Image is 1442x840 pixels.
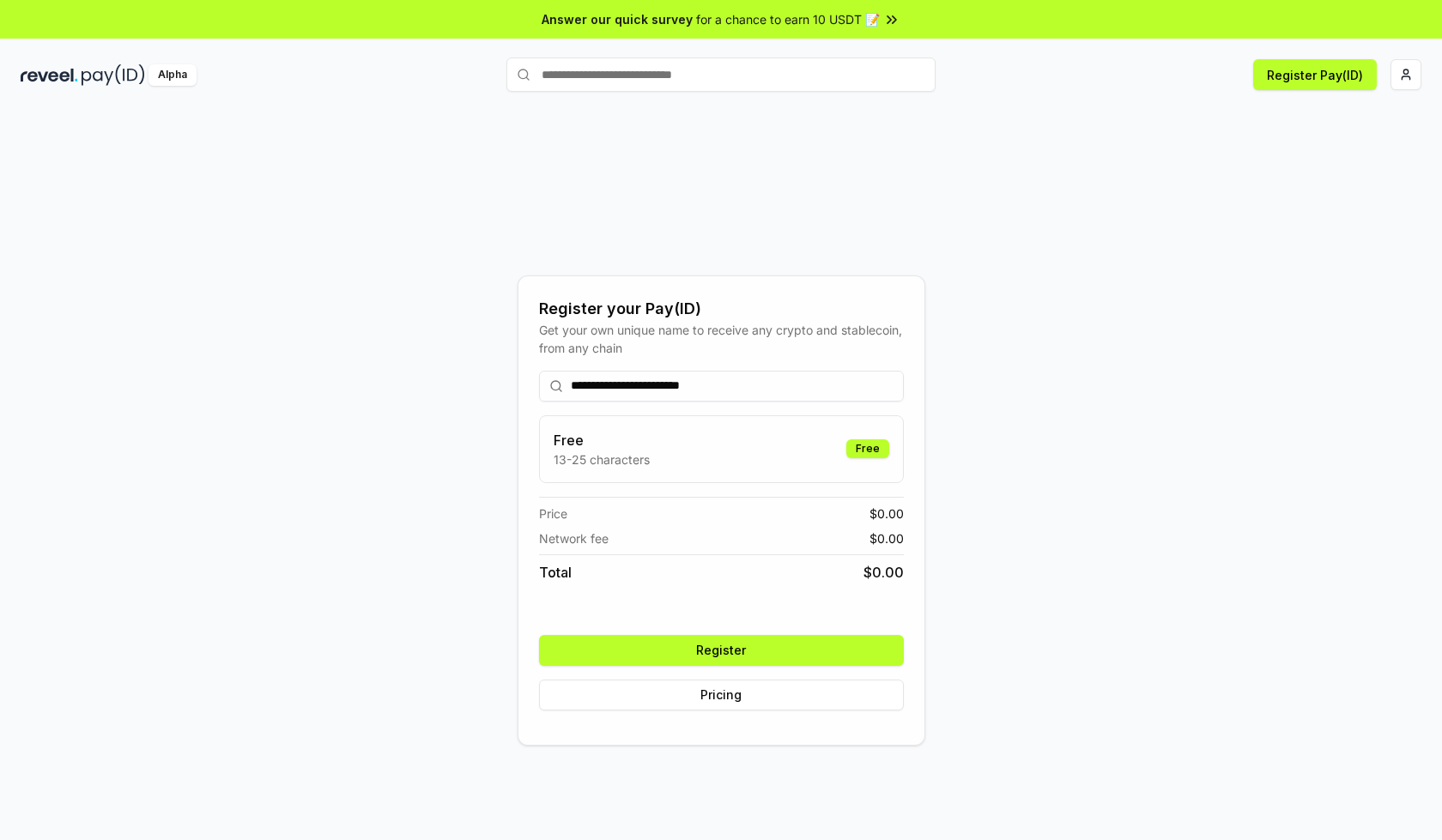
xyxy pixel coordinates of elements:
span: $ 0.00 [869,529,904,547]
p: 13-25 characters [554,450,650,468]
div: Get your own unique name to receive any crypto and stablecoin, from any chain [539,321,904,357]
button: Register [539,635,904,666]
span: $ 0.00 [863,562,904,583]
img: reveel_dark [21,64,78,86]
h3: Free [554,430,650,450]
button: Pricing [539,680,904,710]
span: Total [539,562,572,583]
button: Register Pay(ID) [1253,59,1377,90]
span: $ 0.00 [869,505,904,523]
span: Price [539,505,567,523]
div: Register your Pay(ID) [539,297,904,321]
span: for a chance to earn 10 USDT 📝 [696,10,880,28]
div: Alpha [148,64,197,86]
span: Network fee [539,529,609,547]
span: Answer our quick survey [542,10,693,28]
img: pay_id [82,64,145,86]
div: Free [846,439,889,458]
